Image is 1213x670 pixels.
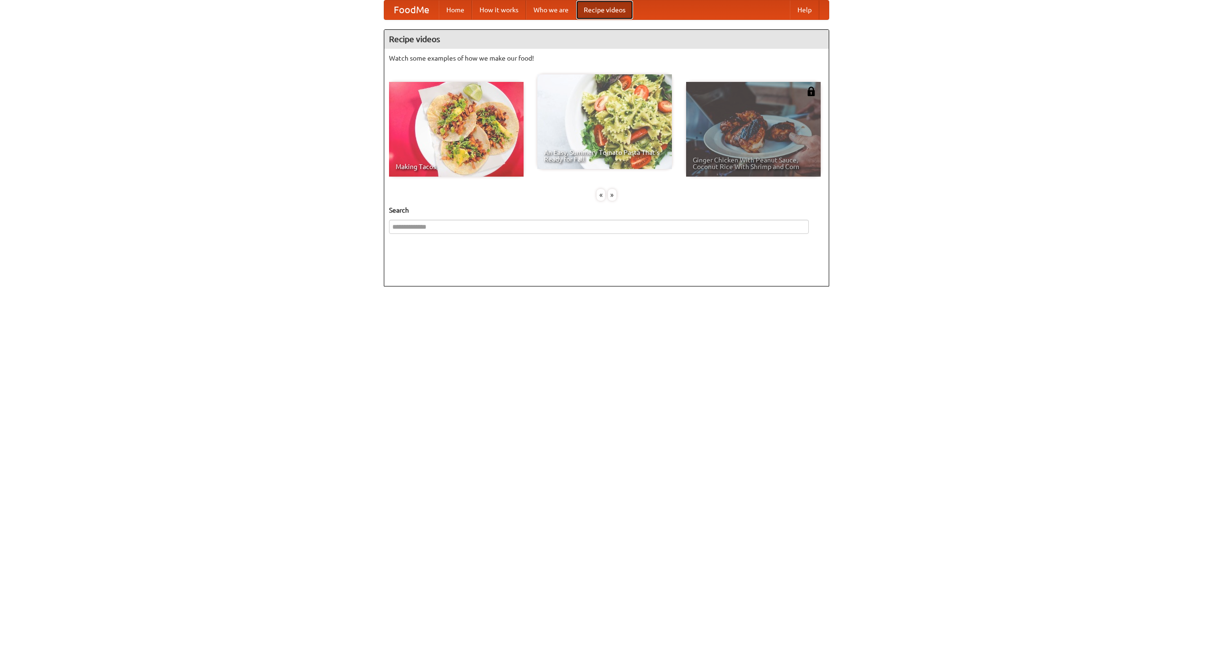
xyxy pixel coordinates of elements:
p: Watch some examples of how we make our food! [389,54,824,63]
div: « [597,189,605,201]
a: Making Tacos [389,82,524,177]
a: Help [790,0,819,19]
a: An Easy, Summery Tomato Pasta That's Ready for Fall [537,74,672,169]
a: Recipe videos [576,0,633,19]
a: How it works [472,0,526,19]
a: Who we are [526,0,576,19]
img: 483408.png [806,87,816,96]
span: Making Tacos [396,163,517,170]
span: An Easy, Summery Tomato Pasta That's Ready for Fall [544,149,665,162]
h5: Search [389,205,824,215]
a: FoodMe [384,0,439,19]
h4: Recipe videos [384,30,829,49]
div: » [608,189,616,201]
a: Home [439,0,472,19]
